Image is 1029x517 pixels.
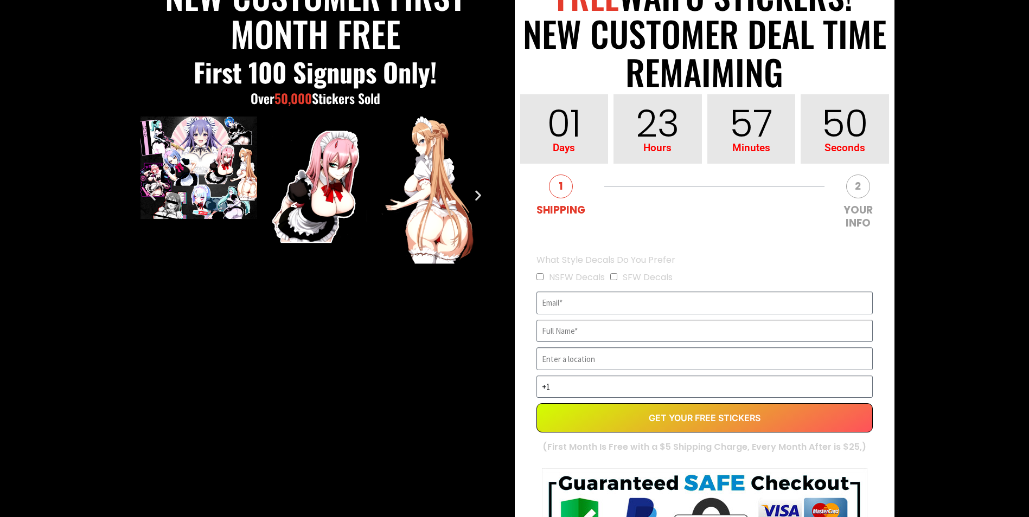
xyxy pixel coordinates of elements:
div: Image Carousel [140,117,490,290]
span: Go to slide 11 [362,278,366,281]
div: Next slide [471,188,485,202]
label: SFW Decals [623,271,673,283]
input: Full Name* [536,320,873,342]
span: 01 [520,105,609,143]
span: Go to slide 7 [323,278,327,281]
span: Minutes [707,143,796,153]
b: (First Month Is Free with a $5 Shipping Charge, Every Month After is $25,) [542,441,866,453]
span: Days [520,143,609,153]
span: Go to slide 6 [314,278,317,281]
span: Go to slide 8 [333,278,336,281]
span: 50 [801,105,889,143]
div: 1 / 11 [257,117,374,251]
input: Only numbers and phone characters (#, -, *, etc) are accepted. [536,376,873,398]
span: Seconds [801,143,889,153]
span: Go to slide 3 [284,278,287,281]
img: ezgif.com-optipng (4) [140,117,257,219]
span: Go to slide 1 [265,278,268,281]
label: What Style Decals Do You Prefer [536,251,675,269]
span: 57 [707,105,796,143]
div: 1 [549,175,573,198]
div: 11 / 11 [140,117,257,219]
input: Email* [536,292,873,314]
span: Go to slide 9 [343,278,346,281]
span: Go to slide 5 [304,278,307,281]
h3: First 100 signups only! [140,56,490,88]
span: Go to slide 2 [274,278,278,281]
button: Get Your Free Stickers [536,403,873,432]
label: NSFW Decals [549,271,605,283]
span: Go to slide 4 [294,278,297,281]
img: ezgif.com-optipng (6) [374,117,490,274]
span: Go to slide 10 [353,278,356,281]
span: Hours [613,143,702,153]
div: 2 / 11 [374,117,490,274]
div: 2 [846,175,870,198]
img: ezgif.com-optipng (5) [257,117,374,251]
form: EVERGREEN [536,175,873,438]
h5: Over Stickers Sold [140,91,490,105]
span: 50,000 [274,88,312,108]
span: 23 [613,105,702,143]
label: YOUR INFO [843,204,873,230]
input: Enter a location [536,347,873,370]
div: Previous slide [146,188,159,202]
label: SHIPPING [536,204,585,217]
